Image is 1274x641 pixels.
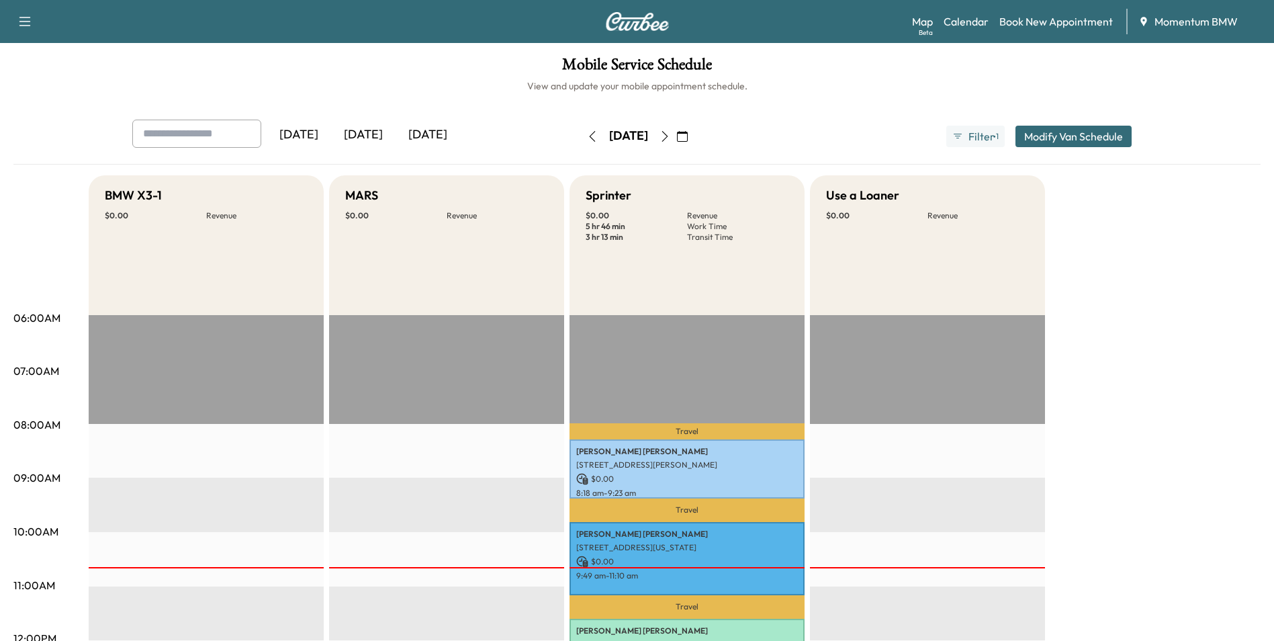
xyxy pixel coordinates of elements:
p: 9:49 am - 11:10 am [576,570,798,581]
p: Transit Time [687,232,788,243]
h6: View and update your mobile appointment schedule. [13,79,1261,93]
p: [PERSON_NAME] [PERSON_NAME] [576,529,798,540]
span: 1 [996,131,999,142]
p: $ 0.00 [826,210,927,221]
div: Beta [919,28,933,38]
p: $ 0.00 [105,210,206,221]
div: [DATE] [609,128,648,144]
div: [DATE] [331,120,396,151]
h5: MARS [345,186,378,205]
p: 06:00AM [13,310,60,326]
p: 3 hr 13 min [586,232,687,243]
p: 10:00AM [13,523,58,540]
a: Book New Appointment [999,13,1113,30]
p: 5 hr 46 min [586,221,687,232]
a: Calendar [944,13,989,30]
div: [DATE] [396,120,460,151]
span: ● [993,133,995,140]
p: [PERSON_NAME] [PERSON_NAME] [576,626,798,636]
p: Revenue [447,210,548,221]
p: 8:18 am - 9:23 am [576,488,798,499]
h5: Sprinter [586,186,631,205]
p: $ 0.00 [345,210,447,221]
div: [DATE] [267,120,331,151]
button: Filter●1 [946,126,1004,147]
p: Revenue [206,210,308,221]
span: Filter [968,128,993,144]
p: $ 0.00 [576,556,798,568]
p: Revenue [687,210,788,221]
button: Modify Van Schedule [1015,126,1132,147]
p: Travel [570,595,805,619]
p: 11:00AM [13,577,55,593]
p: Work Time [687,221,788,232]
p: [STREET_ADDRESS][PERSON_NAME] [576,460,798,470]
p: 09:00AM [13,470,60,486]
p: [PERSON_NAME] [PERSON_NAME] [576,446,798,457]
p: Revenue [927,210,1029,221]
h5: BMW X3-1 [105,186,162,205]
p: [STREET_ADDRESS][US_STATE] [576,542,798,553]
span: Momentum BMW [1154,13,1238,30]
p: 07:00AM [13,363,59,379]
p: $ 0.00 [576,473,798,485]
p: 08:00AM [13,417,60,433]
a: MapBeta [912,13,933,30]
img: Curbee Logo [605,12,670,31]
p: Travel [570,423,805,439]
h5: Use a Loaner [826,186,899,205]
p: $ 0.00 [586,210,687,221]
p: Travel [570,499,805,522]
h1: Mobile Service Schedule [13,56,1261,79]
